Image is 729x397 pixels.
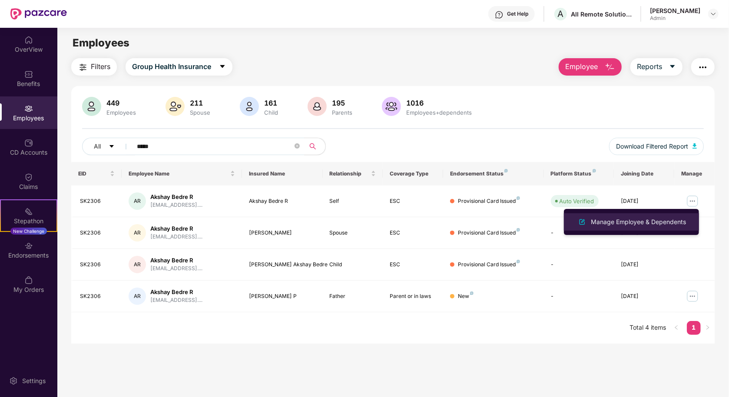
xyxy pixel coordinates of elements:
[304,138,326,155] button: search
[126,58,232,76] button: Group Health Insurancecaret-down
[129,288,146,305] div: AR
[571,10,632,18] div: All Remote Solutions Private Limited
[637,61,662,72] span: Reports
[150,233,202,241] div: [EMAIL_ADDRESS]....
[91,61,110,72] span: Filters
[383,162,443,185] th: Coverage Type
[674,325,679,330] span: left
[701,321,715,335] li: Next Page
[495,10,504,19] img: svg+xml;base64,PHN2ZyBpZD0iSGVscC0zMngzMiIgeG1sbnM9Imh0dHA6Ly93d3cudzMub3JnLzIwMDAvc3ZnIiB3aWR0aD...
[504,169,508,172] img: svg+xml;base64,PHN2ZyB4bWxucz0iaHR0cDovL3d3dy53My5vcmcvMjAwMC9zdmciIHdpZHRoPSI4IiBoZWlnaHQ9IjgiIH...
[129,170,229,177] span: Employee Name
[105,109,138,116] div: Employees
[24,104,33,113] img: svg+xml;base64,PHN2ZyBpZD0iRW1wbG95ZWVzIiB4bWxucz0iaHR0cDovL3d3dy53My5vcmcvMjAwMC9zdmciIHdpZHRoPS...
[605,62,615,73] img: svg+xml;base64,PHN2ZyB4bWxucz0iaHR0cDovL3d3dy53My5vcmcvMjAwMC9zdmciIHhtbG5zOnhsaW5rPSJodHRwOi8vd3...
[686,194,699,208] img: manageButton
[78,170,108,177] span: EID
[71,58,117,76] button: Filters
[621,292,667,301] div: [DATE]
[560,197,594,205] div: Auto Verified
[150,225,202,233] div: Akshay Bedre R
[404,109,474,116] div: Employees+dependents
[219,63,226,71] span: caret-down
[150,288,202,296] div: Akshay Bedre R
[565,61,598,72] span: Employee
[621,261,667,269] div: [DATE]
[390,292,436,301] div: Parent or in laws
[330,261,376,269] div: Child
[390,261,436,269] div: ESC
[129,256,146,273] div: AR
[24,242,33,250] img: svg+xml;base64,PHN2ZyBpZD0iRW5kb3JzZW1lbnRzIiB4bWxucz0iaHR0cDovL3d3dy53My5vcmcvMjAwMC9zdmciIHdpZH...
[458,292,474,301] div: New
[517,260,520,263] img: svg+xml;base64,PHN2ZyB4bWxucz0iaHR0cDovL3d3dy53My5vcmcvMjAwMC9zdmciIHdpZHRoPSI4IiBoZWlnaHQ9IjgiIH...
[150,201,202,209] div: [EMAIL_ADDRESS]....
[24,276,33,285] img: svg+xml;base64,PHN2ZyBpZD0iTXlfT3JkZXJzIiBkYXRhLW5hbWU9Ik15IE9yZGVycyIgeG1sbnM9Imh0dHA6Ly93d3cudz...
[80,197,115,205] div: SK2306
[304,143,321,150] span: search
[544,217,614,249] td: -
[669,321,683,335] li: Previous Page
[669,63,676,71] span: caret-down
[9,377,18,385] img: svg+xml;base64,PHN2ZyBpZD0iU2V0dGluZy0yMHgyMCIgeG1sbnM9Imh0dHA6Ly93d3cudzMub3JnLzIwMDAvc3ZnIiB3aW...
[24,207,33,216] img: svg+xml;base64,PHN2ZyB4bWxucz0iaHR0cDovL3d3dy53My5vcmcvMjAwMC9zdmciIHdpZHRoPSIyMSIgaGVpZ2h0PSIyMC...
[674,162,715,185] th: Manage
[249,197,315,205] div: Akshay Bedre R
[630,58,683,76] button: Reportscaret-down
[129,192,146,210] div: AR
[551,170,607,177] div: Platform Status
[105,99,138,107] div: 449
[78,62,88,73] img: svg+xml;base64,PHN2ZyB4bWxucz0iaHR0cDovL3d3dy53My5vcmcvMjAwMC9zdmciIHdpZHRoPSIyNCIgaGVpZ2h0PSIyNC...
[73,36,129,49] span: Employees
[404,99,474,107] div: 1016
[24,139,33,147] img: svg+xml;base64,PHN2ZyBpZD0iQ0RfQWNjb3VudHMiIGRhdGEtbmFtZT0iQ0QgQWNjb3VudHMiIHhtbG5zPSJodHRwOi8vd3...
[150,193,202,201] div: Akshay Bedre R
[593,169,596,172] img: svg+xml;base64,PHN2ZyB4bWxucz0iaHR0cDovL3d3dy53My5vcmcvMjAwMC9zdmciIHdpZHRoPSI4IiBoZWlnaHQ9IjgiIH...
[382,97,401,116] img: svg+xml;base64,PHN2ZyB4bWxucz0iaHR0cDovL3d3dy53My5vcmcvMjAwMC9zdmciIHhtbG5zOnhsaW5rPSJodHRwOi8vd3...
[693,143,697,149] img: svg+xml;base64,PHN2ZyB4bWxucz0iaHR0cDovL3d3dy53My5vcmcvMjAwMC9zdmciIHhtbG5zOnhsaW5rPSJodHRwOi8vd3...
[687,321,701,334] a: 1
[80,261,115,269] div: SK2306
[150,256,202,265] div: Akshay Bedre R
[330,229,376,237] div: Spouse
[614,162,674,185] th: Joining Date
[621,197,667,205] div: [DATE]
[109,143,115,150] span: caret-down
[240,97,259,116] img: svg+xml;base64,PHN2ZyB4bWxucz0iaHR0cDovL3d3dy53My5vcmcvMjAwMC9zdmciIHhtbG5zOnhsaW5rPSJodHRwOi8vd3...
[450,170,537,177] div: Endorsement Status
[82,97,101,116] img: svg+xml;base64,PHN2ZyB4bWxucz0iaHR0cDovL3d3dy53My5vcmcvMjAwMC9zdmciIHhtbG5zOnhsaW5rPSJodHRwOi8vd3...
[544,249,614,281] td: -
[308,97,327,116] img: svg+xml;base64,PHN2ZyB4bWxucz0iaHR0cDovL3d3dy53My5vcmcvMjAwMC9zdmciIHhtbG5zOnhsaW5rPSJodHRwOi8vd3...
[295,142,300,151] span: close-circle
[82,138,135,155] button: Allcaret-down
[470,291,474,295] img: svg+xml;base64,PHN2ZyB4bWxucz0iaHR0cDovL3d3dy53My5vcmcvMjAwMC9zdmciIHdpZHRoPSI4IiBoZWlnaHQ9IjgiIH...
[630,321,666,335] li: Total 4 items
[150,296,202,304] div: [EMAIL_ADDRESS]....
[669,321,683,335] button: left
[249,229,315,237] div: [PERSON_NAME]
[129,224,146,242] div: AR
[132,61,211,72] span: Group Health Insurance
[589,217,688,227] div: Manage Employee & Dependents
[650,7,700,15] div: [PERSON_NAME]
[24,36,33,44] img: svg+xml;base64,PHN2ZyBpZD0iSG9tZSIgeG1sbnM9Imh0dHA6Ly93d3cudzMub3JnLzIwMDAvc3ZnIiB3aWR0aD0iMjAiIG...
[458,229,520,237] div: Provisional Card Issued
[559,58,622,76] button: Employee
[80,229,115,237] div: SK2306
[295,143,300,149] span: close-circle
[650,15,700,22] div: Admin
[330,292,376,301] div: Father
[166,97,185,116] img: svg+xml;base64,PHN2ZyB4bWxucz0iaHR0cDovL3d3dy53My5vcmcvMjAwMC9zdmciIHhtbG5zOnhsaW5rPSJodHRwOi8vd3...
[507,10,528,17] div: Get Help
[616,142,688,151] span: Download Filtered Report
[517,196,520,200] img: svg+xml;base64,PHN2ZyB4bWxucz0iaHR0cDovL3d3dy53My5vcmcvMjAwMC9zdmciIHdpZHRoPSI4IiBoZWlnaHQ9IjgiIH...
[390,197,436,205] div: ESC
[188,109,212,116] div: Spouse
[686,289,699,303] img: manageButton
[390,229,436,237] div: ESC
[1,217,56,225] div: Stepathon
[558,9,564,19] span: A
[544,281,614,312] td: -
[80,292,115,301] div: SK2306
[330,99,354,107] div: 195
